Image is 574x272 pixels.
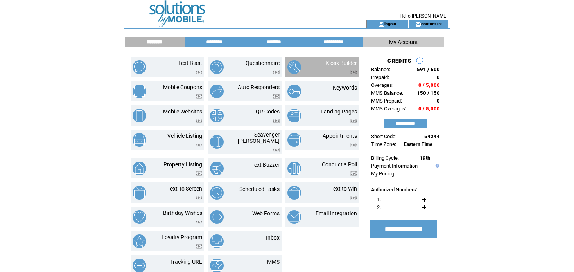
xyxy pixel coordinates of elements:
img: qr-codes.png [210,109,224,122]
img: video.png [196,143,202,147]
img: text-to-screen.png [133,186,146,200]
a: Payment Information [371,163,418,169]
a: Birthday Wishes [163,210,202,216]
a: Appointments [323,133,357,139]
span: Billing Cycle: [371,155,399,161]
a: Email Integration [316,210,357,216]
span: Authorized Numbers: [371,187,417,193]
a: Scavenger [PERSON_NAME] [238,131,280,144]
img: scheduled-tasks.png [210,186,224,200]
img: keywords.png [287,85,301,98]
span: Prepaid: [371,74,389,80]
img: conduct-a-poll.png [287,162,301,175]
img: contact_us_icon.gif [415,21,421,27]
span: Eastern Time [404,142,432,147]
img: video.png [273,148,280,152]
img: auto-responders.png [210,85,224,98]
span: My Account [389,39,418,45]
img: text-to-win.png [287,186,301,200]
img: video.png [350,171,357,176]
img: scavenger-hunt.png [210,135,224,149]
img: landing-pages.png [287,109,301,122]
a: MMS [267,259,280,265]
span: MMS Prepaid: [371,98,402,104]
span: 2. [377,204,381,210]
a: Property Listing [163,161,202,168]
a: Kiosk Builder [326,60,357,66]
a: contact us [421,21,442,26]
span: 0 / 5,000 [418,82,440,88]
img: video.png [196,94,202,99]
img: inbox.png [210,234,224,248]
a: logout [384,21,396,26]
img: mobile-websites.png [133,109,146,122]
span: 0 [437,98,440,104]
img: video.png [196,196,202,200]
img: birthday-wishes.png [133,210,146,224]
img: account_icon.gif [378,21,384,27]
a: Text Blast [178,60,202,66]
img: video.png [196,244,202,249]
img: video.png [350,196,357,200]
img: text-buzzer.png [210,162,224,175]
img: web-forms.png [210,210,224,224]
a: Auto Responders [238,84,280,90]
a: My Pricing [371,171,394,177]
span: 591 / 600 [417,67,440,72]
img: video.png [196,220,202,224]
a: Web Forms [252,210,280,216]
span: Time Zone: [371,141,396,147]
img: kiosk-builder.png [287,60,301,74]
img: video.png [350,70,357,74]
span: Overages: [371,82,393,88]
img: video.png [273,70,280,74]
span: Short Code: [371,133,396,139]
a: Loyalty Program [161,234,202,240]
a: Text To Screen [167,186,202,192]
a: Inbox [266,234,280,241]
span: 0 / 5,000 [418,106,440,112]
a: Conduct a Poll [322,161,357,168]
a: Scheduled Tasks [239,186,280,192]
a: QR Codes [256,108,280,115]
span: 19th [420,155,430,161]
span: MMS Balance: [371,90,403,96]
img: mobile-coupons.png [133,85,146,98]
a: Text to Win [330,186,357,192]
a: Keywords [333,85,357,91]
span: CREDITS [387,58,411,64]
a: Landing Pages [321,108,357,115]
img: vehicle-listing.png [133,133,146,147]
img: help.gif [434,164,439,168]
img: video.png [350,119,357,123]
img: video.png [273,94,280,99]
img: video.png [196,171,202,176]
span: 150 / 150 [417,90,440,96]
a: Questionnaire [246,60,280,66]
span: Balance: [371,67,390,72]
img: video.png [273,119,280,123]
img: video.png [350,143,357,147]
a: Mobile Websites [163,108,202,115]
span: 54244 [424,133,440,139]
img: appointments.png [287,133,301,147]
span: 1. [377,196,381,202]
a: Mobile Coupons [163,84,202,90]
span: Hello [PERSON_NAME] [400,13,447,19]
img: questionnaire.png [210,60,224,74]
span: 0 [437,74,440,80]
a: Text Buzzer [251,162,280,168]
img: property-listing.png [133,162,146,175]
img: email-integration.png [287,210,301,224]
img: video.png [196,119,202,123]
a: Tracking URL [170,259,202,265]
img: loyalty-program.png [133,234,146,248]
span: MMS Overages: [371,106,406,112]
img: text-blast.png [133,60,146,74]
img: video.png [196,70,202,74]
a: Vehicle Listing [167,133,202,139]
